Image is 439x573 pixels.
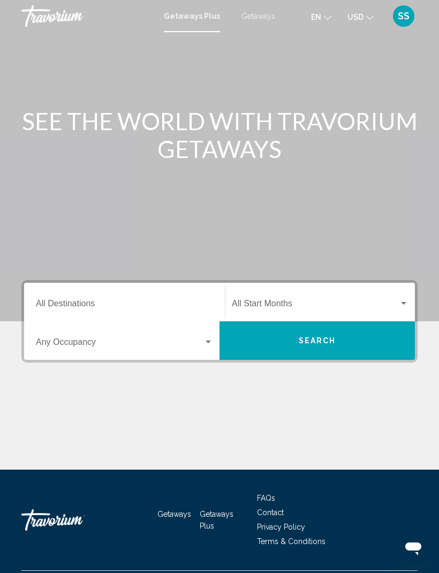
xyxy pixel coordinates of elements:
span: Search [299,337,336,345]
h1: SEE THE WORLD WITH TRAVORIUM GETAWAYS [21,107,418,163]
a: Privacy Policy [257,523,305,531]
a: Getaways [157,510,191,518]
iframe: Button to launch messaging window [396,530,430,564]
a: Getaways Plus [200,510,233,530]
button: Change currency [347,9,374,25]
a: Terms & Conditions [257,537,326,546]
span: USD [347,13,364,21]
a: Contact [257,508,284,517]
a: Getaways [241,12,275,20]
span: SS [398,11,410,21]
button: Change language [311,9,331,25]
button: Search [219,321,415,360]
span: en [311,13,321,21]
a: Getaways Plus [164,12,220,20]
a: Travorium [21,5,153,27]
button: User Menu [390,5,418,27]
a: FAQs [257,494,275,502]
div: Search widget [24,283,415,360]
a: Travorium [21,504,128,536]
